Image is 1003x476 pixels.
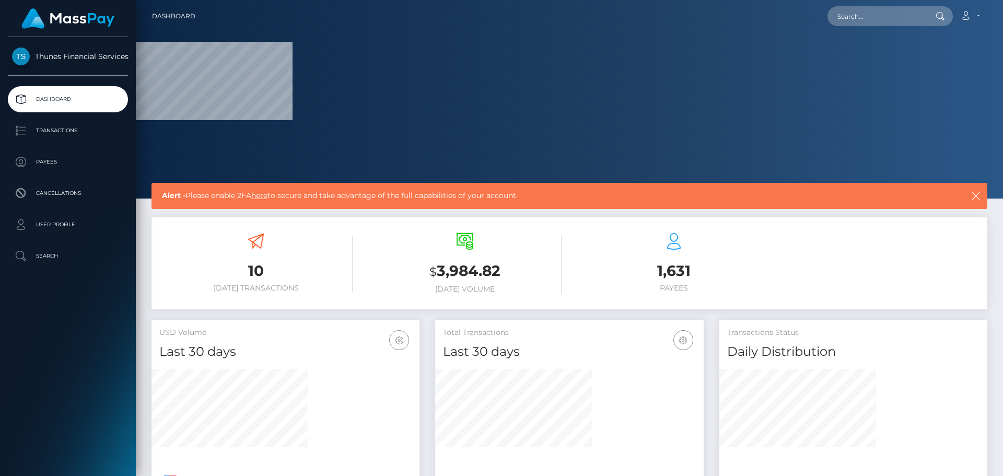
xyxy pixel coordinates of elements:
[12,217,124,233] p: User Profile
[159,328,412,338] h5: USD Volume
[8,180,128,206] a: Cancellations
[12,185,124,201] p: Cancellations
[159,284,353,293] h6: [DATE] Transactions
[8,52,128,61] span: Thunes Financial Services
[12,248,124,264] p: Search
[12,48,30,65] img: Thunes Financial Services
[162,191,185,200] b: Alert -
[12,91,124,107] p: Dashboard
[8,243,128,269] a: Search
[827,6,926,26] input: Search...
[443,328,695,338] h5: Total Transactions
[12,154,124,170] p: Payees
[368,261,562,282] h3: 3,984.82
[727,343,979,361] h4: Daily Distribution
[577,284,771,293] h6: Payees
[368,285,562,294] h6: [DATE] Volume
[162,190,887,201] span: Please enable 2FA to secure and take advantage of the full capabilities of your account
[727,328,979,338] h5: Transactions Status
[577,261,771,281] h3: 1,631
[443,343,695,361] h4: Last 30 days
[159,261,353,281] h3: 10
[21,8,114,29] img: MassPay Logo
[12,123,124,138] p: Transactions
[8,149,128,175] a: Payees
[251,191,267,200] a: here
[8,118,128,144] a: Transactions
[8,86,128,112] a: Dashboard
[8,212,128,238] a: User Profile
[159,343,412,361] h4: Last 30 days
[429,264,437,279] small: $
[152,5,195,27] a: Dashboard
